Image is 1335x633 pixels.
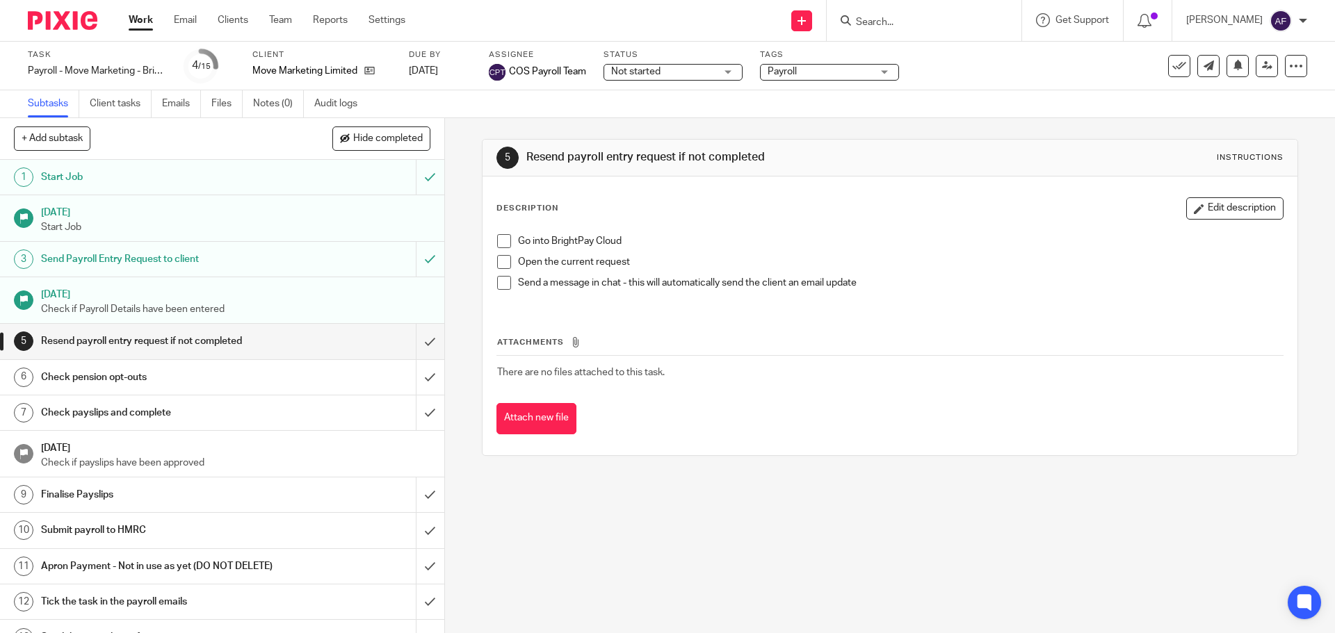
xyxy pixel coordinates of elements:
[41,284,430,302] h1: [DATE]
[611,67,661,76] span: Not started
[496,147,519,169] div: 5
[174,13,197,27] a: Email
[28,49,167,60] label: Task
[198,63,211,70] small: /15
[768,67,797,76] span: Payroll
[41,167,282,188] h1: Start Job
[28,64,167,78] div: Payroll - Move Marketing - BrightPay CLOUD - Pay day: 28th - September 2025
[409,49,471,60] label: Due by
[1186,13,1263,27] p: [PERSON_NAME]
[41,520,282,541] h1: Submit payroll to HMRC
[41,484,282,505] h1: Finalise Payslips
[14,249,33,269] div: 3
[509,65,586,79] span: COS Payroll Team
[489,49,586,60] label: Assignee
[41,202,430,220] h1: [DATE]
[496,403,576,434] button: Attach new file
[314,90,368,117] a: Audit logs
[14,485,33,504] div: 9
[41,556,282,577] h1: Apron Payment - Not in use as yet (DO NOT DELETE)
[41,456,430,470] p: Check if payslips have been approved
[332,126,430,150] button: Hide completed
[760,49,899,60] label: Tags
[518,276,1282,290] p: Send a message in chat - this will automatically send the client an email update
[41,591,282,612] h1: Tick the task in the payroll emails
[192,58,211,74] div: 4
[14,126,90,150] button: + Add subtask
[14,331,33,351] div: 5
[41,220,430,234] p: Start Job
[162,90,201,117] a: Emails
[14,167,33,187] div: 1
[218,13,248,27] a: Clients
[496,203,558,214] p: Description
[409,66,438,76] span: [DATE]
[526,150,920,165] h1: Resend payroll entry request if not completed
[489,64,505,81] img: svg%3E
[41,331,282,352] h1: Resend payroll entry request if not completed
[855,17,980,29] input: Search
[41,367,282,388] h1: Check pension opt-outs
[28,64,167,78] div: Payroll - Move Marketing - BrightPay CLOUD - Pay day: [DATE]
[90,90,152,117] a: Client tasks
[1186,197,1284,220] button: Edit description
[41,302,430,316] p: Check if Payroll Details have been entered
[14,520,33,540] div: 10
[41,402,282,423] h1: Check payslips and complete
[41,249,282,270] h1: Send Payroll Entry Request to client
[497,368,665,377] span: There are no files attached to this task.
[313,13,348,27] a: Reports
[14,592,33,611] div: 12
[14,557,33,576] div: 11
[353,133,423,145] span: Hide completed
[369,13,405,27] a: Settings
[14,403,33,422] div: 7
[518,255,1282,269] p: Open the current request
[252,64,357,78] p: Move Marketing Limited
[28,11,97,30] img: Pixie
[252,49,391,60] label: Client
[1055,15,1109,25] span: Get Support
[518,234,1282,248] p: Go into BrightPay Cloud
[497,338,564,346] span: Attachments
[211,90,243,117] a: Files
[41,438,430,455] h1: [DATE]
[28,90,79,117] a: Subtasks
[269,13,292,27] a: Team
[604,49,743,60] label: Status
[253,90,304,117] a: Notes (0)
[1217,152,1284,163] div: Instructions
[1270,10,1292,32] img: svg%3E
[129,13,153,27] a: Work
[14,368,33,387] div: 6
